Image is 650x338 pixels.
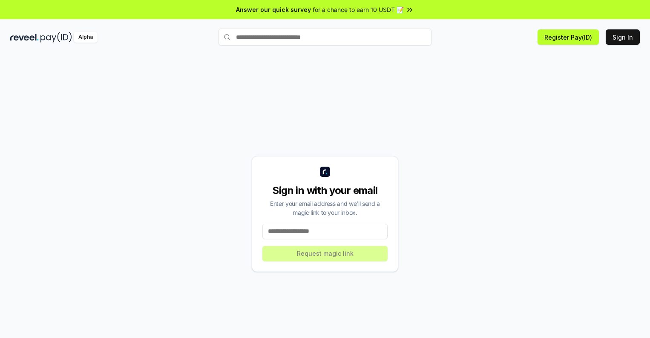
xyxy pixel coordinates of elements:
div: Sign in with your email [262,184,388,197]
span: for a chance to earn 10 USDT 📝 [313,5,404,14]
button: Sign In [606,29,640,45]
img: pay_id [40,32,72,43]
div: Enter your email address and we’ll send a magic link to your inbox. [262,199,388,217]
button: Register Pay(ID) [538,29,599,45]
div: Alpha [74,32,98,43]
span: Answer our quick survey [236,5,311,14]
img: reveel_dark [10,32,39,43]
img: logo_small [320,167,330,177]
